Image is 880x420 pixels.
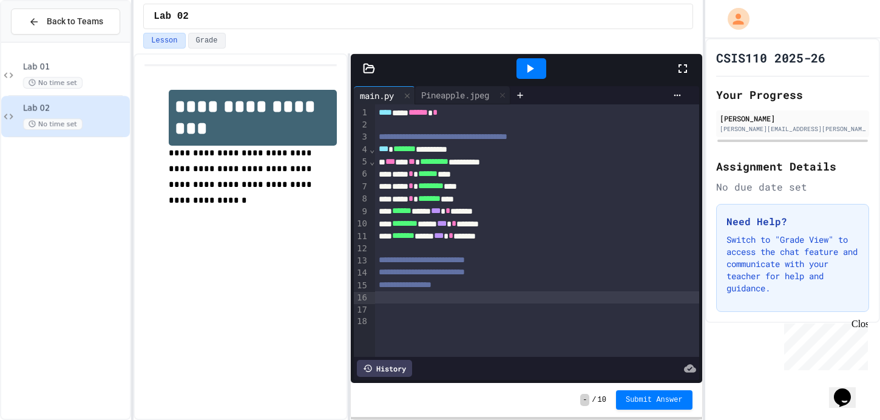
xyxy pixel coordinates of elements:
[580,394,589,406] span: -
[354,131,369,143] div: 3
[23,118,83,130] span: No time set
[154,9,189,24] span: Lab 02
[716,86,869,103] h2: Your Progress
[357,360,412,377] div: History
[354,119,369,131] div: 2
[354,218,369,230] div: 10
[726,234,859,294] p: Switch to "Grade View" to access the chat feature and communicate with your teacher for help and ...
[716,180,869,194] div: No due date set
[354,193,369,205] div: 8
[354,267,369,279] div: 14
[354,206,369,218] div: 9
[592,395,596,405] span: /
[354,304,369,316] div: 17
[829,371,868,408] iframe: chat widget
[354,231,369,243] div: 11
[47,15,103,28] span: Back to Teams
[720,124,865,134] div: [PERSON_NAME][EMAIL_ADDRESS][PERSON_NAME][DOMAIN_NAME]
[354,156,369,168] div: 5
[415,89,495,101] div: Pineapple.jpeg
[415,86,510,104] div: Pineapple.jpeg
[354,255,369,267] div: 13
[354,107,369,119] div: 1
[188,33,226,49] button: Grade
[23,77,83,89] span: No time set
[598,395,606,405] span: 10
[354,144,369,156] div: 4
[354,292,369,304] div: 16
[354,316,369,328] div: 18
[354,181,369,193] div: 7
[354,89,400,102] div: main.py
[354,168,369,180] div: 6
[369,157,375,166] span: Fold line
[143,33,185,49] button: Lesson
[715,5,753,33] div: My Account
[720,113,865,124] div: [PERSON_NAME]
[726,214,859,229] h3: Need Help?
[716,49,825,66] h1: CSIS110 2025-26
[5,5,84,77] div: Chat with us now!Close
[369,144,375,154] span: Fold line
[23,62,127,72] span: Lab 01
[354,280,369,292] div: 15
[354,86,415,104] div: main.py
[11,8,120,35] button: Back to Teams
[616,390,692,410] button: Submit Answer
[626,395,683,405] span: Submit Answer
[716,158,869,175] h2: Assignment Details
[354,243,369,255] div: 12
[779,319,868,370] iframe: chat widget
[23,103,127,113] span: Lab 02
